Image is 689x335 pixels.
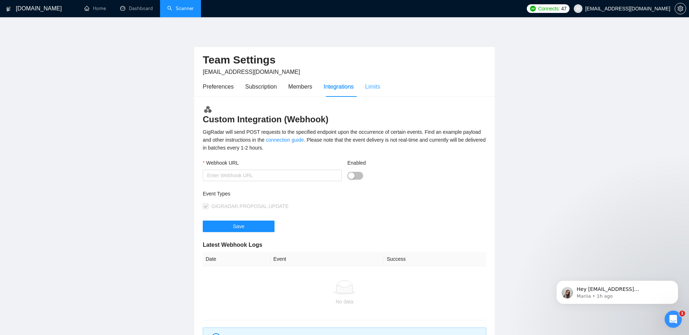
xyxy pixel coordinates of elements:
label: Event Types [203,190,230,198]
p: Message from Mariia, sent 1h ago [31,28,124,34]
span: Hey [EMAIL_ADDRESS][DOMAIN_NAME], Looks like your Upwork agency Dobreon ran out of connects. We r... [31,21,121,119]
span: user [576,6,581,11]
div: Subscription [245,82,277,91]
th: Date [203,252,271,266]
div: Preferences [203,82,234,91]
div: Limits [365,82,380,91]
img: logo [6,3,11,15]
th: Success [384,252,486,266]
a: connection guide [266,137,304,143]
iframe: Intercom live chat [665,311,682,328]
h3: Custom Integration (Webhook) [203,105,486,125]
iframe: Intercom notifications message [545,265,689,316]
span: Save [233,222,244,230]
button: Save [203,221,275,232]
a: setting [675,6,686,11]
span: [EMAIL_ADDRESS][DOMAIN_NAME] [203,69,300,75]
th: Event [271,252,384,266]
input: Webhook URL [203,170,342,181]
span: Connects: [538,5,559,13]
button: Enabled [347,172,363,180]
div: GigRadar will send POST requests to the specified endpoint upon the occurrence of certain events.... [203,128,486,152]
a: homeHome [84,5,106,11]
a: searchScanner [167,5,194,11]
span: GIGRADAR.PROPOSAL.UPDATE [211,203,289,209]
div: Integrations [324,82,354,91]
h2: Team Settings [203,53,486,67]
a: dashboardDashboard [120,5,153,11]
div: Members [288,82,312,91]
label: Enabled [347,159,366,167]
label: Webhook URL [203,159,239,167]
h5: Latest Webhook Logs [203,241,486,249]
div: No data [206,298,483,306]
span: 47 [561,5,567,13]
img: webhook.3a52c8ec.svg [203,105,212,114]
button: setting [675,3,686,14]
span: 1 [679,311,685,316]
img: upwork-logo.png [530,6,536,11]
